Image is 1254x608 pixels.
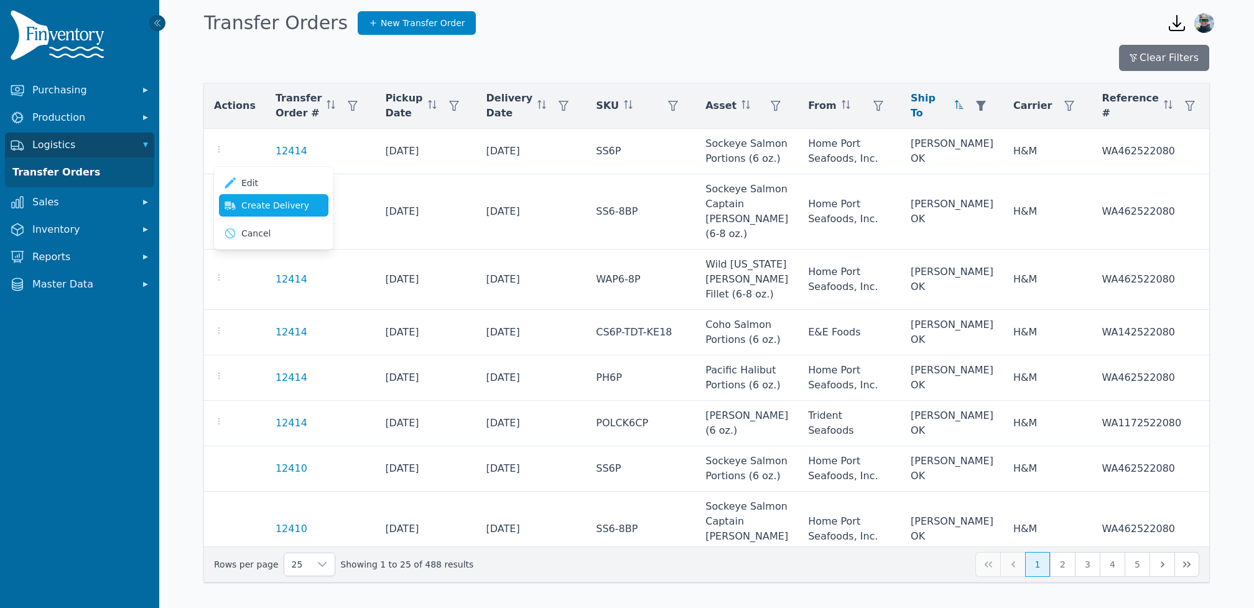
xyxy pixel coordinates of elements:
[375,492,476,567] td: [DATE]
[586,446,695,492] td: SS6P
[1092,401,1212,446] td: WA1172522080
[276,272,307,287] a: 12414
[276,325,307,340] a: 12414
[586,492,695,567] td: SS6-8BP
[476,446,587,492] td: [DATE]
[32,110,132,125] span: Production
[798,446,901,492] td: Home Port Seafoods, Inc.
[1003,492,1092,567] td: H&M
[219,194,328,217] a: Create Delivery
[1003,310,1092,355] td: H&M
[798,492,901,567] td: Home Port Seafoods, Inc.
[1125,552,1149,577] button: Page 5
[1174,552,1199,577] button: Last Page
[375,446,476,492] td: [DATE]
[219,222,328,245] button: Cancel
[1013,98,1052,113] span: Carrier
[695,446,798,492] td: Sockeye Salmon Portions (6 oz.)
[705,98,736,113] span: Asset
[5,133,154,157] button: Logistics
[1075,552,1100,577] button: Page 3
[695,174,798,250] td: Sockeye Salmon Captain [PERSON_NAME] (6-8 oz.)
[375,250,476,310] td: [DATE]
[276,521,307,536] a: 12410
[358,11,476,35] a: New Transfer Order
[276,91,322,121] span: Transfer Order #
[476,401,587,446] td: [DATE]
[476,250,587,310] td: [DATE]
[798,250,901,310] td: Home Port Seafoods, Inc.
[276,461,307,476] a: 12410
[375,310,476,355] td: [DATE]
[476,492,587,567] td: [DATE]
[375,355,476,401] td: [DATE]
[7,160,152,185] a: Transfer Orders
[586,401,695,446] td: POLCK6CP
[5,217,154,242] button: Inventory
[214,98,256,113] span: Actions
[5,78,154,103] button: Purchasing
[476,355,587,401] td: [DATE]
[1092,446,1212,492] td: WA462522080
[586,310,695,355] td: CS6P-TDT-KE18
[32,222,132,237] span: Inventory
[486,91,533,121] span: Delivery Date
[1003,129,1092,174] td: H&M
[798,129,901,174] td: Home Port Seafoods, Inc.
[1194,13,1214,33] img: Karina Wright
[586,129,695,174] td: SS6P
[901,129,1003,174] td: [PERSON_NAME] OK
[808,98,836,113] span: From
[695,310,798,355] td: Coho Salmon Portions (6 oz.)
[695,492,798,567] td: Sockeye Salmon Captain [PERSON_NAME] (6-8 oz.)
[1100,552,1125,577] button: Page 4
[901,310,1003,355] td: [PERSON_NAME] OK
[901,355,1003,401] td: [PERSON_NAME] OK
[476,129,587,174] td: [DATE]
[798,310,901,355] td: E&E Foods
[375,174,476,250] td: [DATE]
[32,250,132,264] span: Reports
[375,401,476,446] td: [DATE]
[375,129,476,174] td: [DATE]
[476,310,587,355] td: [DATE]
[1119,45,1209,71] button: Clear Filters
[381,17,465,29] span: New Transfer Order
[1092,355,1212,401] td: WA462522080
[385,91,422,121] span: Pickup Date
[276,370,307,385] a: 12414
[476,174,587,250] td: [DATE]
[5,190,154,215] button: Sales
[1092,129,1212,174] td: WA462522080
[5,272,154,297] button: Master Data
[276,144,307,159] a: 12414
[695,250,798,310] td: Wild [US_STATE] [PERSON_NAME] Fillet (6-8 oz.)
[901,401,1003,446] td: [PERSON_NAME] OK
[798,174,901,250] td: Home Port Seafoods, Inc.
[1149,552,1174,577] button: Next Page
[340,558,473,571] span: Showing 1 to 25 of 488 results
[284,553,310,576] span: Rows per page
[1050,552,1075,577] button: Page 2
[596,98,619,113] span: SKU
[911,91,950,121] span: Ship To
[901,492,1003,567] td: [PERSON_NAME] OK
[32,83,132,98] span: Purchasing
[586,174,695,250] td: SS6-8BP
[901,446,1003,492] td: [PERSON_NAME] OK
[1092,310,1212,355] td: WA142522080
[901,174,1003,250] td: [PERSON_NAME] OK
[32,277,132,292] span: Master Data
[5,245,154,269] button: Reports
[695,129,798,174] td: Sockeye Salmon Portions (6 oz.)
[10,10,109,65] img: Finventory
[1003,446,1092,492] td: H&M
[1003,250,1092,310] td: H&M
[1102,91,1158,121] span: Reference #
[1092,174,1212,250] td: WA462522080
[1003,174,1092,250] td: H&M
[1003,401,1092,446] td: H&M
[276,416,307,431] a: 12414
[695,355,798,401] td: Pacific Halibut Portions (6 oz.)
[219,172,328,194] a: Edit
